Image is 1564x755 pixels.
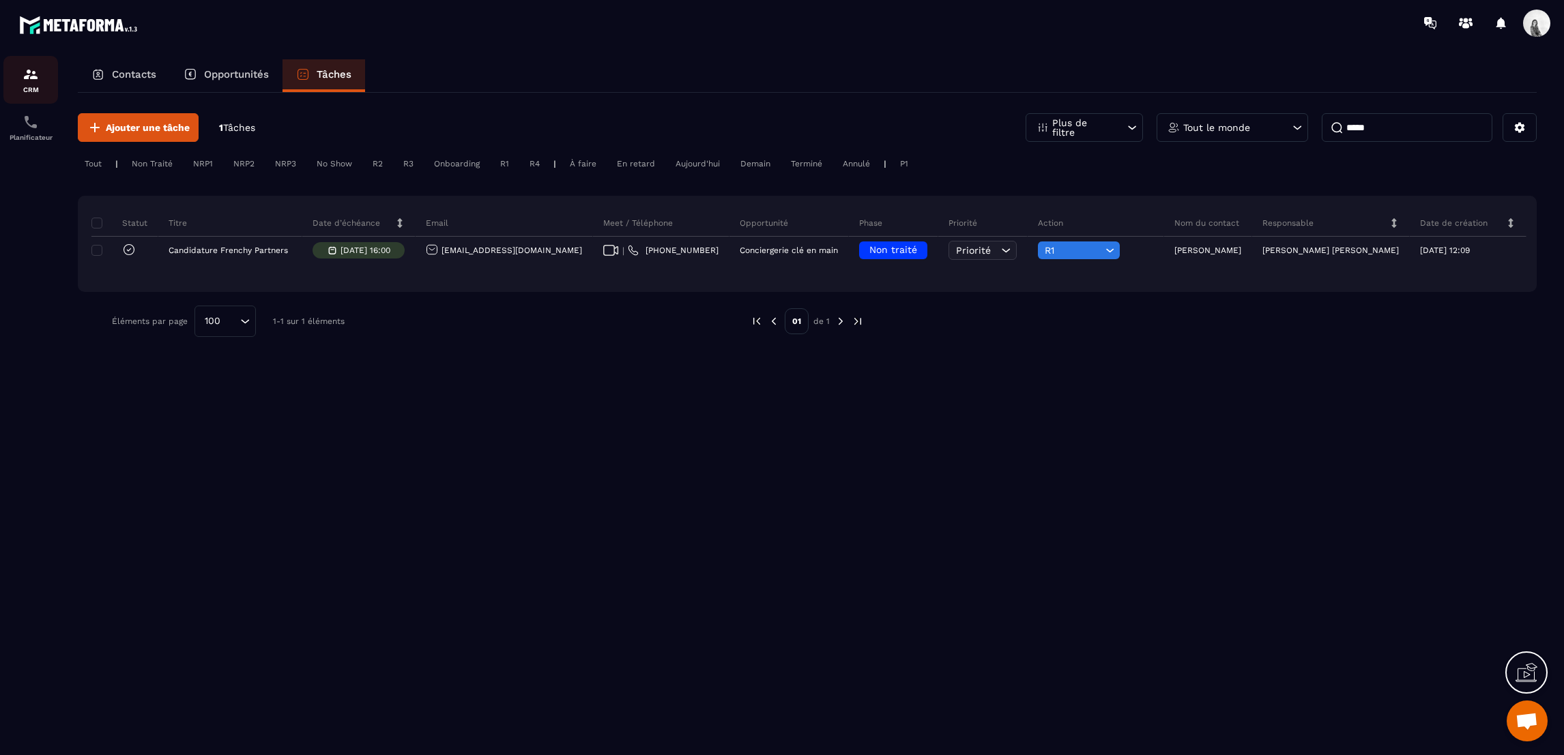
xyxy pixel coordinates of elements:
[893,156,915,172] div: P1
[493,156,516,172] div: R1
[1420,246,1470,255] p: [DATE] 12:09
[669,156,727,172] div: Aujourd'hui
[1174,218,1239,228] p: Nom du contact
[1262,246,1399,255] p: [PERSON_NAME] [PERSON_NAME]
[112,68,156,80] p: Contacts
[341,246,390,255] p: [DATE] 16:00
[169,246,288,255] p: Candidature Frenchy Partners
[268,156,303,172] div: NRP3
[283,59,365,92] a: Tâches
[813,316,830,327] p: de 1
[610,156,662,172] div: En retard
[1174,246,1241,255] p: [PERSON_NAME]
[563,156,603,172] div: À faire
[106,121,190,134] span: Ajouter une tâche
[223,122,255,133] span: Tâches
[1052,118,1112,137] p: Plus de filtre
[23,66,39,83] img: formation
[1507,700,1548,741] div: Ouvrir le chat
[125,156,179,172] div: Non Traité
[751,315,763,327] img: prev
[78,156,108,172] div: Tout
[112,316,188,326] p: Éléments par page
[523,156,547,172] div: R4
[884,159,886,168] p: |
[204,68,269,80] p: Opportunités
[317,68,351,80] p: Tâches
[784,156,829,172] div: Terminé
[1038,218,1063,228] p: Action
[859,218,882,228] p: Phase
[3,86,58,93] p: CRM
[427,156,487,172] div: Onboarding
[396,156,420,172] div: R3
[740,246,838,255] p: Conciergerie clé en main
[186,156,220,172] div: NRP1
[426,218,448,228] p: Email
[622,246,624,256] span: |
[1183,123,1250,132] p: Tout le monde
[366,156,390,172] div: R2
[19,12,142,38] img: logo
[200,314,225,329] span: 100
[23,114,39,130] img: scheduler
[948,218,977,228] p: Priorité
[227,156,261,172] div: NRP2
[1262,218,1314,228] p: Responsable
[835,315,847,327] img: next
[78,113,199,142] button: Ajouter une tâche
[1420,218,1488,228] p: Date de création
[273,316,345,326] p: 1-1 sur 1 éléments
[169,218,187,228] p: Titre
[553,159,556,168] p: |
[95,218,147,228] p: Statut
[225,314,237,329] input: Search for option
[310,156,359,172] div: No Show
[628,245,719,256] a: [PHONE_NUMBER]
[3,134,58,141] p: Planificateur
[734,156,777,172] div: Demain
[740,218,788,228] p: Opportunité
[170,59,283,92] a: Opportunités
[3,104,58,151] a: schedulerschedulerPlanificateur
[1045,245,1102,256] span: R1
[3,56,58,104] a: formationformationCRM
[194,306,256,337] div: Search for option
[852,315,864,327] img: next
[78,59,170,92] a: Contacts
[603,218,673,228] p: Meet / Téléphone
[115,159,118,168] p: |
[785,308,809,334] p: 01
[313,218,380,228] p: Date d’échéance
[956,245,991,256] span: Priorité
[768,315,780,327] img: prev
[836,156,877,172] div: Annulé
[869,244,917,255] span: Non traité
[219,121,255,134] p: 1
